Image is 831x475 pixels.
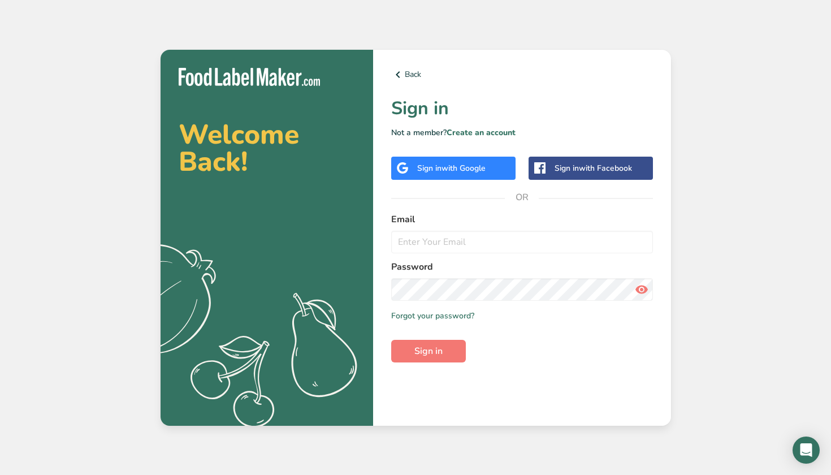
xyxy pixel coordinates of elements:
label: Email [391,213,653,226]
span: with Google [442,163,486,174]
div: Sign in [417,162,486,174]
a: Create an account [447,127,516,138]
img: Food Label Maker [179,68,320,87]
h1: Sign in [391,95,653,122]
input: Enter Your Email [391,231,653,253]
span: OR [505,180,539,214]
label: Password [391,260,653,274]
div: Open Intercom Messenger [793,437,820,464]
span: with Facebook [579,163,632,174]
span: Sign in [414,344,443,358]
div: Sign in [555,162,632,174]
button: Sign in [391,340,466,362]
h2: Welcome Back! [179,121,355,175]
a: Forgot your password? [391,310,474,322]
a: Back [391,68,653,81]
p: Not a member? [391,127,653,139]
